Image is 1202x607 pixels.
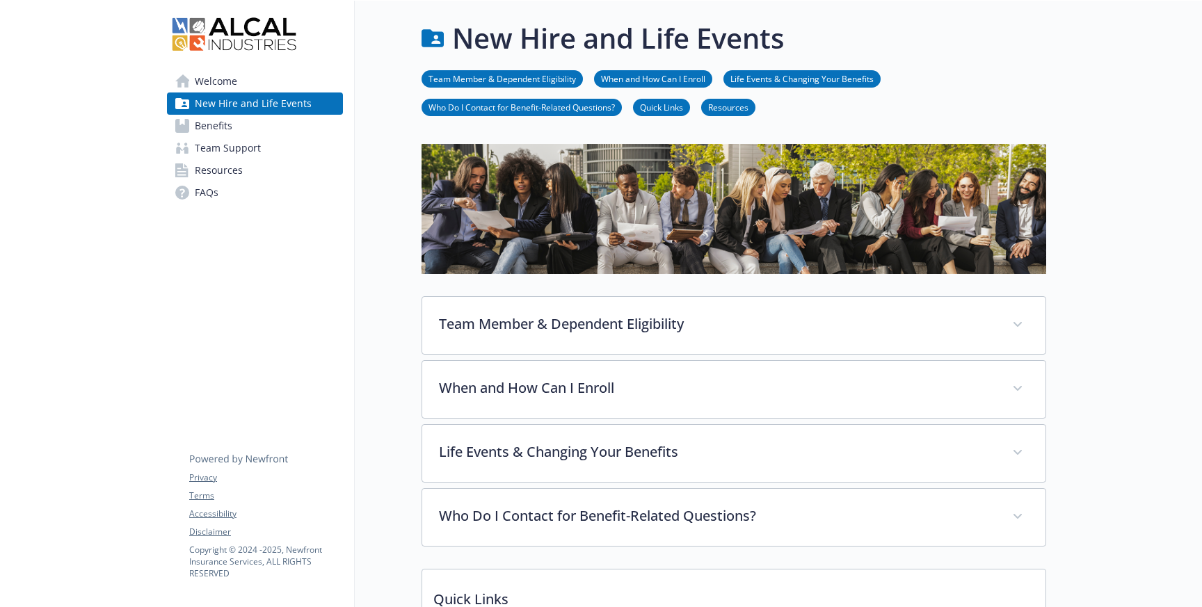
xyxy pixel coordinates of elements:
[189,489,342,502] a: Terms
[422,361,1045,418] div: When and How Can I Enroll
[195,115,232,137] span: Benefits
[422,144,1046,274] img: new hire page banner
[189,508,342,520] a: Accessibility
[195,181,218,204] span: FAQs
[167,159,343,181] a: Resources
[701,100,755,113] a: Resources
[422,72,583,85] a: Team Member & Dependent Eligibility
[723,72,881,85] a: Life Events & Changing Your Benefits
[195,70,237,92] span: Welcome
[167,70,343,92] a: Welcome
[195,92,312,115] span: New Hire and Life Events
[167,137,343,159] a: Team Support
[167,92,343,115] a: New Hire and Life Events
[594,72,712,85] a: When and How Can I Enroll
[422,100,622,113] a: Who Do I Contact for Benefit-Related Questions?
[195,159,243,181] span: Resources
[189,526,342,538] a: Disclaimer
[167,115,343,137] a: Benefits
[633,100,690,113] a: Quick Links
[167,181,343,204] a: FAQs
[189,471,342,484] a: Privacy
[422,425,1045,482] div: Life Events & Changing Your Benefits
[189,544,342,579] p: Copyright © 2024 - 2025 , Newfront Insurance Services, ALL RIGHTS RESERVED
[422,489,1045,546] div: Who Do I Contact for Benefit-Related Questions?
[452,17,784,59] h1: New Hire and Life Events
[439,378,995,398] p: When and How Can I Enroll
[195,137,261,159] span: Team Support
[439,442,995,462] p: Life Events & Changing Your Benefits
[439,505,995,526] p: Who Do I Contact for Benefit-Related Questions?
[439,314,995,334] p: Team Member & Dependent Eligibility
[422,297,1045,354] div: Team Member & Dependent Eligibility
